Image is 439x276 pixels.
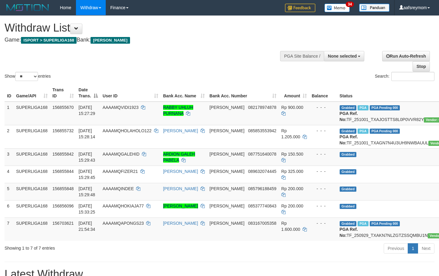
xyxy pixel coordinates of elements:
[210,152,245,157] span: [PERSON_NAME]
[280,51,324,61] div: PGA Site Balance /
[79,152,95,163] span: [DATE] 15:29:43
[285,4,315,12] img: Feedback.jpg
[309,84,337,102] th: Balance
[53,204,74,208] span: 156856096
[248,221,276,226] span: Copy 083167005358 to clipboard
[103,204,144,208] span: AAAAMQHOKIAJA77
[100,84,161,102] th: User ID: activate to sort column ascending
[312,168,335,174] div: - - -
[103,186,134,191] span: AAAAMQINDEE
[359,4,389,12] img: panduan.png
[21,37,77,44] span: ISPORT > SUPERLIGA168
[324,51,364,61] button: None selected
[312,203,335,209] div: - - -
[79,169,95,180] span: [DATE] 15:29:45
[161,84,207,102] th: Bank Acc. Name: activate to sort column ascending
[210,128,245,133] span: [PERSON_NAME]
[210,221,245,226] span: [PERSON_NAME]
[5,217,14,241] td: 7
[382,51,430,61] a: Run Auto-Refresh
[391,72,434,81] input: Search:
[103,221,144,226] span: AAAAMQAPONGS23
[281,105,303,110] span: Rp 900.000
[103,152,139,157] span: AAAAMQGALEHID
[5,3,51,12] img: MOTION_logo.png
[103,128,152,133] span: AAAAMQHOLAHOLO122
[346,2,354,7] span: 34
[340,134,358,145] b: PGA Ref. No:
[248,169,276,174] span: Copy 089632074445 to clipboard
[5,183,14,200] td: 5
[340,105,357,110] span: Grabbed
[340,152,357,157] span: Grabbed
[53,128,74,133] span: 156855732
[103,105,139,110] span: AAAAMQVIDI1923
[210,186,245,191] span: [PERSON_NAME]
[76,84,100,102] th: Date Trans.: activate to sort column descending
[370,105,400,110] span: PGA Pending
[281,186,303,191] span: Rp 200.000
[163,152,195,163] a: ARDION GALEH PABELA
[210,204,245,208] span: [PERSON_NAME]
[358,129,368,134] span: Marked by aafheankoy
[5,72,51,81] label: Show entries
[248,128,276,133] span: Copy 085853553942 to clipboard
[248,152,276,157] span: Copy 087751640078 to clipboard
[79,128,95,139] span: [DATE] 15:28:14
[340,187,357,192] span: Grabbed
[418,243,434,254] a: Next
[340,204,357,209] span: Grabbed
[14,200,50,217] td: SUPERLIGA168
[5,200,14,217] td: 6
[14,102,50,125] td: SUPERLIGA168
[375,72,434,81] label: Search:
[312,151,335,157] div: - - -
[312,220,335,226] div: - - -
[358,221,368,226] span: Marked by aafchhiseyha
[328,54,357,59] span: None selected
[312,128,335,134] div: - - -
[163,105,193,116] a: RABBY UHLUH PURNANA
[5,166,14,183] td: 4
[248,105,276,110] span: Copy 082178974878 to clipboard
[14,166,50,183] td: SUPERLIGA168
[312,104,335,110] div: - - -
[50,84,76,102] th: Trans ID: activate to sort column ascending
[5,148,14,166] td: 3
[210,169,245,174] span: [PERSON_NAME]
[281,204,303,208] span: Rp 200.000
[312,186,335,192] div: - - -
[14,84,50,102] th: Game/API: activate to sort column ascending
[5,22,286,34] h1: Withdraw List
[281,221,300,232] span: Rp 1.600.000
[53,221,74,226] span: 156703621
[210,105,245,110] span: [PERSON_NAME]
[163,221,198,226] a: [PERSON_NAME]
[340,227,358,238] b: PGA Ref. No:
[5,84,14,102] th: ID
[413,61,430,72] a: Stop
[103,169,138,174] span: AAAAMQFIZER21
[324,4,350,12] img: Button%20Memo.svg
[14,125,50,148] td: SUPERLIGA168
[340,129,357,134] span: Grabbed
[53,186,74,191] span: 156855848
[15,72,38,81] select: Showentries
[163,186,198,191] a: [PERSON_NAME]
[248,186,276,191] span: Copy 085796188459 to clipboard
[281,128,300,139] span: Rp 1.205.000
[14,183,50,200] td: SUPERLIGA168
[370,221,400,226] span: PGA Pending
[14,217,50,241] td: SUPERLIGA168
[281,152,303,157] span: Rp 150.500
[279,84,309,102] th: Amount: activate to sort column ascending
[281,169,303,174] span: Rp 325.000
[248,204,276,208] span: Copy 085377740843 to clipboard
[5,125,14,148] td: 2
[53,152,74,157] span: 156855842
[53,105,74,110] span: 156855670
[384,243,408,254] a: Previous
[5,37,286,43] h4: Game: Bank:
[14,148,50,166] td: SUPERLIGA168
[340,169,357,174] span: Grabbed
